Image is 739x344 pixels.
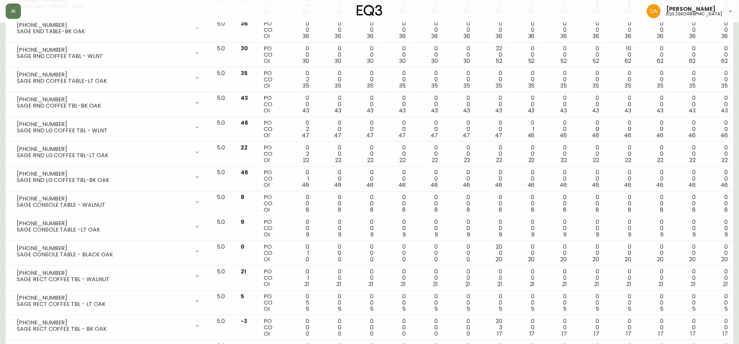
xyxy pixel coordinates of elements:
[211,43,235,67] td: 5.0
[399,32,406,40] span: 36
[353,45,374,64] div: 0 0
[707,45,728,64] div: 0 0
[675,120,696,139] div: 0 0
[660,206,663,214] span: 8
[288,70,309,89] div: 0 2
[560,82,567,90] span: 35
[303,82,309,90] span: 35
[482,95,503,114] div: 0 0
[17,121,190,127] div: [PHONE_NUMBER]
[417,120,438,139] div: 0 0
[17,22,190,28] div: [PHONE_NUMBER]
[675,70,696,89] div: 0 0
[449,70,470,89] div: 0 0
[625,32,631,40] span: 36
[610,21,631,39] div: 0 0
[17,96,190,103] div: [PHONE_NUMBER]
[642,194,663,213] div: 0 0
[353,95,374,114] div: 0 0
[528,32,535,40] span: 36
[560,131,567,139] span: 46
[367,82,374,90] span: 35
[288,120,309,139] div: 0 2
[560,181,567,189] span: 46
[596,206,599,214] span: 8
[647,4,661,18] img: dd1a7e8db21a0ac8adbf82b84ca05374
[642,70,663,89] div: 0 0
[464,32,470,40] span: 36
[431,107,438,115] span: 43
[417,194,438,213] div: 0 0
[11,45,206,61] div: [PHONE_NUMBER]SAGE RND COFFEE TABL - WLNT
[657,82,663,90] span: 35
[17,72,190,78] div: [PHONE_NUMBER]
[399,181,406,189] span: 46
[592,181,599,189] span: 46
[449,21,470,39] div: 0 0
[707,21,728,39] div: 0 0
[320,169,341,188] div: 0 0
[264,95,277,114] div: PO CO
[610,194,631,213] div: 0 0
[675,45,696,64] div: 0 0
[496,82,503,90] span: 35
[320,194,341,213] div: 0 0
[449,95,470,114] div: 0 0
[707,145,728,163] div: 0 0
[17,295,190,301] div: [PHONE_NUMBER]
[675,21,696,39] div: 0 0
[288,21,309,39] div: 0 0
[417,45,438,64] div: 0 0
[400,156,406,164] span: 22
[399,82,406,90] span: 35
[241,69,248,77] span: 35
[302,181,309,189] span: 46
[399,57,406,65] span: 30
[264,156,270,164] span: OI
[482,45,503,64] div: 22 0
[431,131,438,139] span: 47
[707,169,728,188] div: 0 0
[514,21,535,39] div: 0 0
[288,95,309,114] div: 0 0
[546,120,567,139] div: 0 0
[385,120,406,139] div: 0 0
[417,169,438,188] div: 0 0
[560,107,567,115] span: 43
[335,82,341,90] span: 35
[689,156,696,164] span: 22
[464,57,470,65] span: 30
[657,57,663,65] span: 62
[514,145,535,163] div: 0 0
[241,20,248,28] span: 36
[546,194,567,213] div: 0 0
[432,32,438,40] span: 36
[578,70,599,89] div: 0 0
[17,127,190,134] div: SAGE RND LG COFFEE TBL - WLNT
[578,21,599,39] div: 0 0
[367,32,374,40] span: 36
[11,269,206,284] div: [PHONE_NUMBER]SAGE RECT COFFEE TBL - WALNUT
[264,21,277,39] div: PO CO
[688,181,696,189] span: 46
[625,156,631,164] span: 22
[334,181,341,189] span: 46
[721,107,728,115] span: 43
[496,32,503,40] span: 36
[303,156,309,164] span: 22
[264,70,277,89] div: PO CO
[642,95,663,114] div: 0 0
[17,152,190,159] div: SAGE RND LG COFFEE TBL-LT OAK
[320,95,341,114] div: 0 0
[399,131,406,139] span: 47
[495,181,503,189] span: 46
[211,67,235,92] td: 5.0
[721,32,728,40] span: 36
[288,169,309,188] div: 0 1
[514,120,535,139] div: 0 1
[385,194,406,213] div: 0 0
[546,70,567,89] div: 0 0
[724,206,728,214] span: 8
[666,6,716,12] span: [PERSON_NAME]
[11,145,206,160] div: [PHONE_NUMBER]SAGE RND LG COFFEE TBL-LT OAK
